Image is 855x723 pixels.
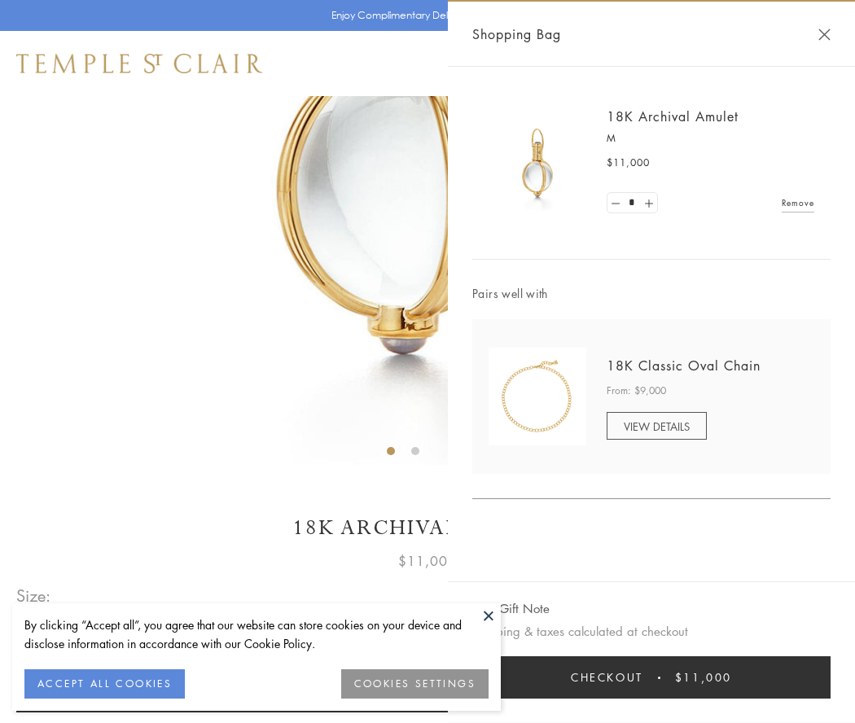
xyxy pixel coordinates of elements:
[341,669,489,699] button: COOKIES SETTINGS
[398,550,457,572] span: $11,000
[607,107,739,125] a: 18K Archival Amulet
[16,582,52,609] span: Size:
[782,194,814,212] a: Remove
[472,598,550,619] button: Add Gift Note
[624,418,690,434] span: VIEW DETAILS
[472,24,561,45] span: Shopping Bag
[24,669,185,699] button: ACCEPT ALL COOKIES
[472,284,831,303] span: Pairs well with
[571,668,643,686] span: Checkout
[24,616,489,653] div: By clicking “Accept all”, you agree that our website can store cookies on your device and disclos...
[331,7,516,24] p: Enjoy Complimentary Delivery & Returns
[472,656,831,699] button: Checkout $11,000
[607,155,650,171] span: $11,000
[640,193,656,213] a: Set quantity to 2
[607,357,761,375] a: 18K Classic Oval Chain
[818,28,831,41] button: Close Shopping Bag
[607,383,666,399] span: From: $9,000
[675,668,732,686] span: $11,000
[607,412,707,440] a: VIEW DETAILS
[472,621,831,642] p: Shipping & taxes calculated at checkout
[489,114,586,212] img: 18K Archival Amulet
[16,54,262,73] img: Temple St. Clair
[489,348,586,445] img: N88865-OV18
[607,193,624,213] a: Set quantity to 0
[607,130,814,147] p: M
[16,514,839,542] h1: 18K Archival Amulet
